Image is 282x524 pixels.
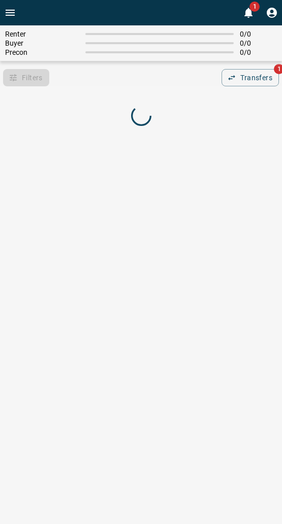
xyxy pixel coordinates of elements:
span: 0 / 0 [240,48,277,56]
span: 0 / 0 [240,39,277,47]
button: Profile [262,3,282,23]
button: 1 [238,3,259,23]
span: 1 [249,2,260,12]
button: Transfers [222,69,279,86]
span: Renter [5,30,79,38]
span: Precon [5,48,79,56]
span: 0 / 0 [240,30,277,38]
span: Buyer [5,39,79,47]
